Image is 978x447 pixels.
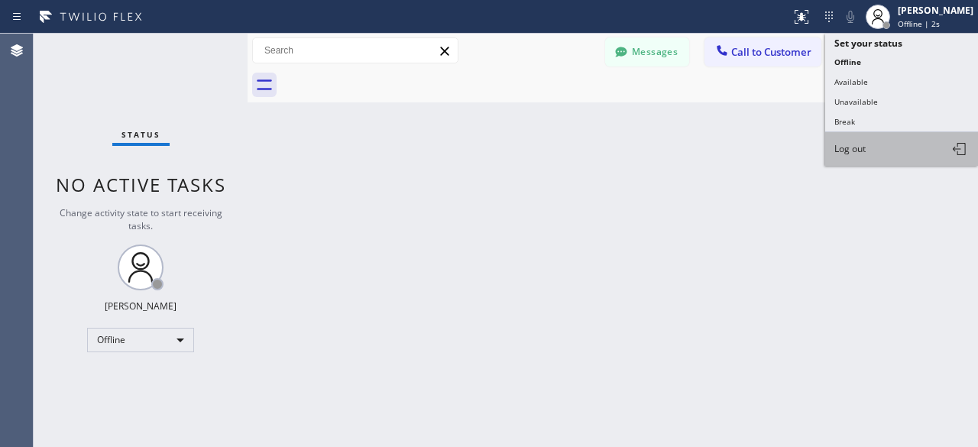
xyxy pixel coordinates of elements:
div: [PERSON_NAME] [105,300,176,313]
span: Call to Customer [731,45,811,59]
button: Messages [605,37,689,66]
span: No active tasks [56,172,226,197]
span: Change activity state to start receiving tasks. [60,206,222,232]
div: [PERSON_NAME] [898,4,973,17]
button: Mute [840,6,861,28]
div: Offline [87,328,194,352]
span: Status [121,129,160,140]
span: Offline | 2s [898,18,940,29]
input: Search [253,38,458,63]
button: Call to Customer [704,37,821,66]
